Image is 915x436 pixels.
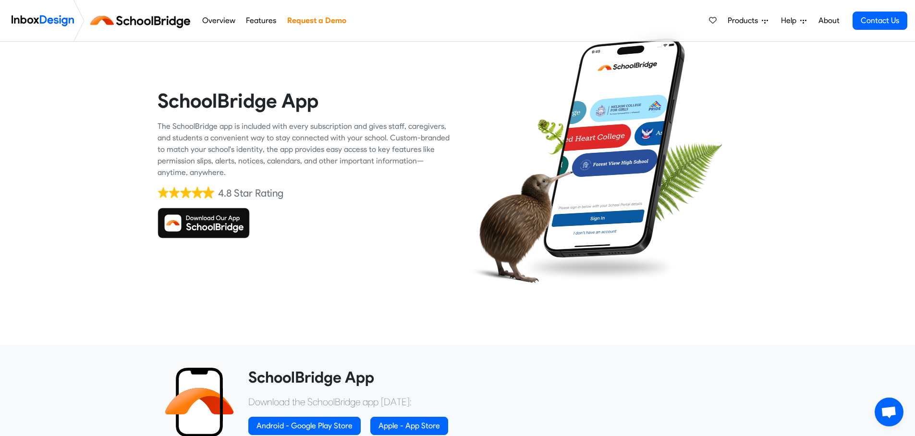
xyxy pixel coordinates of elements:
[521,250,678,285] img: shadow.png
[728,15,762,26] span: Products
[370,417,448,435] a: Apple - App Store
[777,11,810,30] a: Help
[218,186,283,200] div: 4.8 Star Rating
[781,15,800,26] span: Help
[158,121,451,178] div: The SchoolBridge app is included with every subscription and gives staff, caregivers, and student...
[284,11,349,30] a: Request a Demo
[816,11,842,30] a: About
[248,417,361,435] a: Android - Google Play Store
[464,157,573,293] img: kiwi_bird.png
[853,12,907,30] a: Contact Us
[199,11,238,30] a: Overview
[158,208,250,238] img: Download SchoolBridge App
[248,395,751,409] p: Download the SchoolBridge app [DATE]:
[875,398,903,426] a: Open chat
[88,9,196,32] img: schoolbridge logo
[538,37,690,258] img: phone.png
[158,88,451,113] heading: SchoolBridge App
[724,11,772,30] a: Products
[248,368,751,387] heading: SchoolBridge App
[244,11,279,30] a: Features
